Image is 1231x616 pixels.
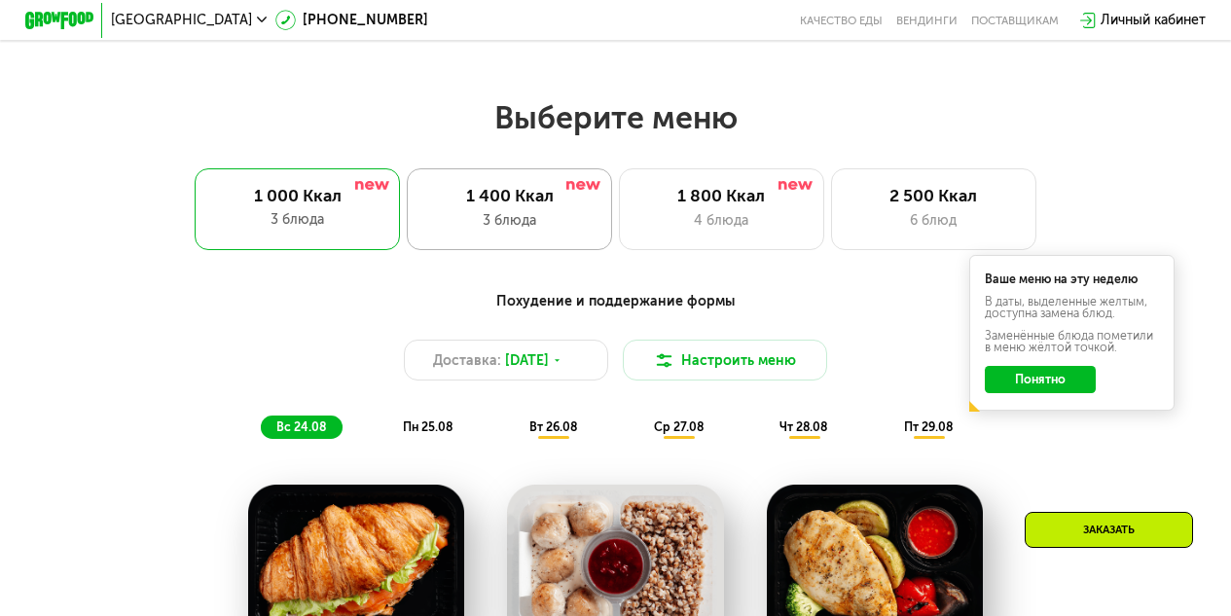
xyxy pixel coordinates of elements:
span: вс 24.08 [276,419,326,434]
div: Заказать [1025,512,1193,548]
span: ср 27.08 [654,419,704,434]
button: Настроить меню [623,340,828,380]
div: 3 блюда [425,210,595,231]
h2: Выберите меню [54,98,1177,137]
span: [GEOGRAPHIC_DATA] [111,14,252,27]
a: Вендинги [896,14,958,27]
div: Личный кабинет [1101,10,1206,30]
div: Похудение и поддержание формы [109,291,1121,312]
button: Понятно [985,366,1095,393]
a: [PHONE_NUMBER] [275,10,428,30]
span: вт 26.08 [529,419,577,434]
div: 3 блюда [212,209,382,230]
div: 4 блюда [637,210,807,231]
div: поставщикам [971,14,1059,27]
div: 1 400 Ккал [425,186,595,206]
div: 1 000 Ккал [212,186,382,206]
a: Качество еды [800,14,883,27]
div: Ваше меню на эту неделю [985,273,1159,285]
div: 2 500 Ккал [849,186,1018,206]
div: В даты, выделенные желтым, доступна замена блюд. [985,296,1159,320]
div: 1 800 Ккал [637,186,807,206]
div: 6 блюд [849,210,1018,231]
span: пт 29.08 [904,419,953,434]
span: [DATE] [505,350,549,371]
span: пн 25.08 [403,419,453,434]
span: чт 28.08 [779,419,827,434]
div: Заменённые блюда пометили в меню жёлтой точкой. [985,330,1159,354]
span: Доставка: [433,350,501,371]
